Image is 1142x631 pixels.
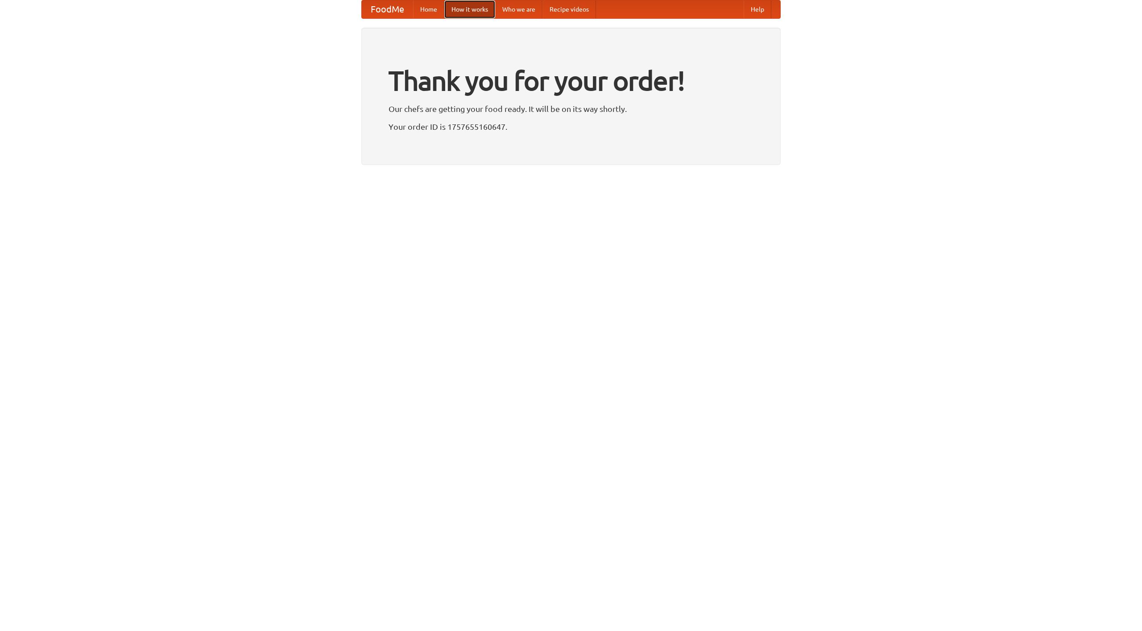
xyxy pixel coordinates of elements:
[389,102,753,115] p: Our chefs are getting your food ready. It will be on its way shortly.
[744,0,771,18] a: Help
[495,0,542,18] a: Who we are
[413,0,444,18] a: Home
[444,0,495,18] a: How it works
[362,0,413,18] a: FoodMe
[389,120,753,133] p: Your order ID is 1757655160647.
[542,0,596,18] a: Recipe videos
[389,59,753,102] h1: Thank you for your order!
